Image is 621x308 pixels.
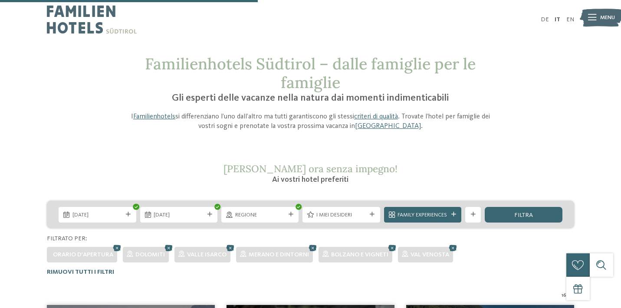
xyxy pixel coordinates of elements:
[47,236,87,242] span: Filtrato per:
[331,252,388,258] span: Bolzano e vigneti
[249,252,309,258] span: Merano e dintorni
[223,162,398,175] span: [PERSON_NAME] ora senza impegno!
[514,212,533,218] span: filtra
[72,211,122,219] span: [DATE]
[47,269,114,275] span: Rimuovi tutti i filtri
[566,16,574,23] a: EN
[53,252,113,258] span: Orario d'apertura
[600,14,615,22] span: Menu
[172,93,449,103] span: Gli esperti delle vacanze nella natura dai momenti indimenticabili
[145,54,476,92] span: Familienhotels Südtirol – dalle famiglie per le famiglie
[272,176,348,183] span: Ai vostri hotel preferiti
[133,113,175,120] a: Familienhotels
[541,16,549,23] a: DE
[135,252,165,258] span: Dolomiti
[235,211,285,219] span: Regione
[555,16,560,23] a: IT
[354,113,398,120] a: criteri di qualità
[154,211,204,219] span: [DATE]
[355,123,421,130] a: [GEOGRAPHIC_DATA]
[316,211,366,219] span: I miei desideri
[398,211,447,219] span: Family Experiences
[411,252,449,258] span: Val Venosta
[562,292,566,299] span: 16
[187,252,227,258] span: Valle Isarco
[125,112,496,131] p: I si differenziano l’uno dall’altro ma tutti garantiscono gli stessi . Trovate l’hotel per famigl...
